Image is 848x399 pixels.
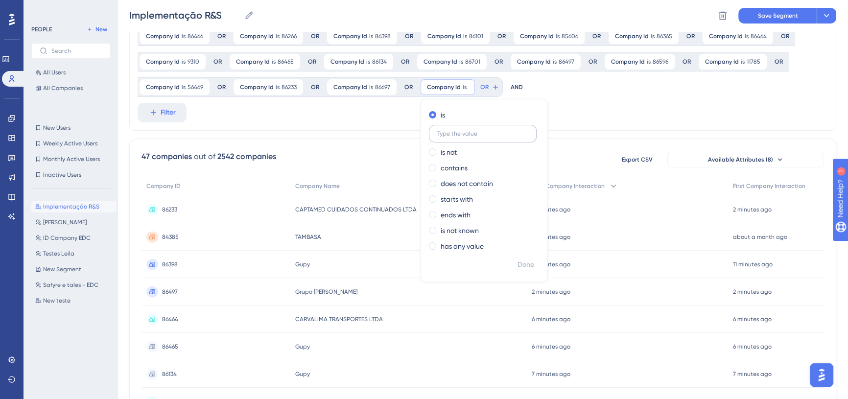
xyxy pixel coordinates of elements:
button: All Users [31,67,111,78]
span: Available Attributes (8) [708,156,773,164]
span: Company Id [615,32,649,40]
iframe: UserGuiding AI Assistant Launcher [807,360,836,390]
div: OR [592,32,601,40]
time: 2 minutes ago [532,234,570,240]
span: [PERSON_NAME] [43,218,87,226]
div: 1 [68,5,71,13]
div: OR [495,58,503,66]
span: 86134 [372,58,387,66]
label: contains [441,162,468,174]
div: AND [511,77,523,97]
span: Company Id [427,83,461,91]
button: Done [512,256,540,274]
span: Gupy [295,370,310,378]
span: Company Id [333,32,367,40]
span: Testes Leila [43,250,74,258]
span: Safyre e tales - EDC [43,281,98,289]
span: is [459,58,463,66]
span: Company Id [240,32,274,40]
span: 86134 [162,370,177,378]
span: 86398 [162,260,178,268]
span: Company Id [146,83,180,91]
button: New Segment [31,263,117,275]
span: Export CSV [622,156,653,164]
button: ID Company EDC [31,232,117,244]
button: Safyre e tales - EDC [31,279,117,291]
span: 11785 [747,58,760,66]
span: is [276,83,280,91]
div: OR [405,32,413,40]
span: Implementação R&S [43,203,99,211]
span: 86701 [465,58,480,66]
time: 2 minutes ago [733,288,772,295]
span: Company Id [705,58,739,66]
span: is [553,58,557,66]
span: Filter [161,107,176,118]
time: 6 minutes ago [733,316,772,323]
span: Company Name [295,182,340,190]
label: ends with [441,209,471,221]
span: Company Id [146,58,180,66]
div: OR [217,83,226,91]
time: 2 minutes ago [733,206,772,213]
span: 86266 [282,32,297,40]
span: Weekly Active Users [43,140,97,147]
time: 2 minutes ago [532,261,570,268]
span: is [182,83,186,91]
span: 86365 [657,32,672,40]
span: 86497 [162,288,178,296]
div: OR [311,32,319,40]
span: ID Company EDC [43,234,91,242]
time: 7 minutes ago [532,371,570,377]
button: Testes Leila [31,248,117,259]
label: is not [441,146,457,158]
span: 86465 [278,58,294,66]
button: Save Segment [738,8,817,23]
span: is [369,32,373,40]
button: All Companies [31,82,111,94]
div: OR [213,58,222,66]
div: 2542 companies [217,151,276,163]
span: is [366,58,370,66]
span: All Companies [43,84,83,92]
span: 86233 [282,83,297,91]
span: is [463,83,467,91]
div: OR [217,32,226,40]
span: Company Id [427,32,461,40]
span: Done [518,259,534,271]
label: has any value [441,240,484,252]
span: 86497 [559,58,574,66]
div: OR [686,32,695,40]
div: OR [589,58,597,66]
span: Last Company Interaction [532,182,605,190]
div: OR [683,58,691,66]
span: Gupy [295,343,310,351]
time: about a month ago [733,234,787,240]
span: Gupy [295,260,310,268]
button: [PERSON_NAME] [31,216,117,228]
label: does not contain [441,178,493,189]
span: is [463,32,467,40]
span: 86398 [375,32,391,40]
label: starts with [441,193,473,205]
div: OR [775,58,783,66]
span: is [182,32,186,40]
label: is not known [441,225,479,236]
button: Export CSV [612,152,661,167]
span: Company Id [520,32,554,40]
span: is [745,32,749,40]
span: Company Id [236,58,270,66]
button: Filter [138,103,187,122]
span: Company Id [333,83,367,91]
button: New teste [31,295,117,306]
span: Save Segment [758,12,798,20]
span: 85606 [562,32,578,40]
button: Weekly Active Users [31,138,111,149]
span: 86596 [653,58,668,66]
span: 56469 [188,83,203,91]
span: Monthly Active Users [43,155,100,163]
span: Inactive Users [43,171,81,179]
span: 86101 [469,32,483,40]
